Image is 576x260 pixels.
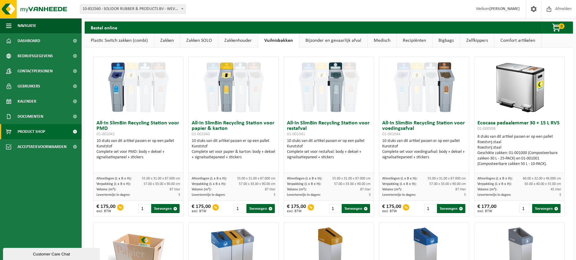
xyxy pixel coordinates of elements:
[477,140,561,145] div: Roestvrij staal
[203,57,264,117] img: 01-001043
[192,144,275,149] div: Kunststof
[18,33,40,48] span: Dashboard
[287,138,371,160] div: 10 stuks van dit artikel passen er op een pallet
[329,204,341,213] input: 1
[382,193,416,197] span: Levertermijn in dagen:
[96,193,130,197] span: Levertermijn in dagen:
[192,120,275,137] h3: All-In SlimBin Recycling Station voor papier & karton
[382,177,417,180] span: Afmetingen (L x B x H):
[96,138,180,160] div: 10 stuks van dit artikel passen er op een pallet
[192,149,275,160] div: Complete set voor papier & karton: body + deksel + signalisatiepaneel + stickers
[287,177,322,180] span: Afmetingen (L x B x H):
[477,209,496,213] span: excl. BTW
[477,150,561,167] div: Geschikte zakken: 01-001000 (Composteerbare zakken 30 L - 25-PACK) en 01-001001 (Composteerbare z...
[342,204,370,213] button: Toevoegen
[382,132,400,137] span: 01-001044
[532,204,561,213] button: Toevoegen
[96,144,180,149] div: Kunststof
[287,204,306,213] div: € 175,00
[96,149,180,160] div: Complete set voor PMD: body + deksel + signalisatiepaneel + stickers
[96,204,116,213] div: € 175,00
[428,177,466,180] span: 55.00 x 31.00 x 87.000 cm
[525,182,561,186] span: 65.00 x 40.00 x 55.00 cm
[274,193,275,197] span: 5
[237,177,275,180] span: 55.00 x 31.00 x 87.000 cm
[477,120,561,133] h3: Ecocasa pedaalemmer 30 + 15 L RVS
[18,139,67,154] span: Acceptatievoorwaarden
[382,149,466,160] div: Complete set voor voedingsafval: body + deksel + signalisatiepaneel + stickers
[18,79,40,94] span: Gebruikers
[429,182,466,186] span: 57.00 x 33.00 x 90.00 cm
[490,7,520,11] strong: [PERSON_NAME]
[258,34,299,48] a: Vuilnisbakken
[3,247,101,260] iframe: chat widget
[334,182,371,186] span: 57.00 x 33.00 x 90.00 cm
[477,204,496,213] div: € 177,00
[558,23,565,29] span: 0
[382,138,466,160] div: 10 stuks van dit artikel passen er op een pallet
[369,193,371,197] span: 5
[80,5,185,13] span: 10-852560 - SOLIDOR RUBBER & PRODUCTS BV - WEVELGEM
[192,209,211,213] span: excl. BTW
[18,48,53,64] span: Bedrijfsgegevens
[96,177,132,180] span: Afmetingen (L x B x H):
[142,177,180,180] span: 55.00 x 31.00 x 87.000 cm
[332,177,371,180] span: 55.00 x 31.00 x 87.000 cm
[96,132,115,137] span: 01-001042
[551,188,561,191] span: 45 liter
[151,204,180,213] button: Toevoegen
[287,188,307,191] span: Volume (m³):
[489,57,550,117] img: 01-000998
[432,34,460,48] a: Bigbags
[265,188,275,191] span: 87 liter
[382,144,466,149] div: Kunststof
[382,209,401,213] span: excl. BTW
[455,188,466,191] span: 87 liter
[477,127,496,131] span: 01-000998
[170,188,180,191] span: 87 liter
[18,18,36,33] span: Navigatie
[494,34,541,48] a: Comfort artikelen
[368,34,396,48] a: Medisch
[85,34,154,48] a: Plastic Switch zakken (combi)
[287,193,321,197] span: Levertermijn in dagen:
[218,34,258,48] a: Zakkenhouder
[144,182,180,186] span: 57.00 x 33.00 x 90.00 cm
[138,204,151,213] input: 1
[382,204,401,213] div: € 175,00
[477,134,561,167] div: 8 stuks van dit artikel passen er op een pallet
[464,193,466,197] span: 5
[397,34,432,48] a: Recipiënten
[96,120,180,137] h3: All-In SlimBin Recycling Station voor PMD
[299,34,367,48] a: Bijzonder en gevaarlijk afval
[299,57,359,117] img: 01-001041
[180,34,218,48] a: Zakken SOLO
[287,144,371,149] div: Kunststof
[394,57,454,117] img: 01-001044
[287,120,371,137] h3: All-In SlimBin Recycling Station voor restafval
[96,182,131,186] span: Verpakking (L x B x H):
[460,34,494,48] a: Zelfkippers
[192,182,226,186] span: Verpakking (L x B x H):
[382,120,466,137] h3: All-In SlimBin Recycling Station voor voedingsafval
[477,188,497,191] span: Volume (m³):
[287,182,321,186] span: Verpakking (L x B x H):
[18,109,43,124] span: Documenten
[287,209,306,213] span: excl. BTW
[542,21,572,34] button: 0
[477,182,512,186] span: Verpakking (L x B x H):
[437,204,465,213] button: Toevoegen
[178,193,180,197] span: 5
[239,182,275,186] span: 57.00 x 33.00 x 90.00 cm
[192,204,211,213] div: € 175,00
[96,209,116,213] span: excl. BTW
[85,21,123,33] h2: Bestel online
[234,204,246,213] input: 1
[559,193,561,197] span: 5
[477,177,513,180] span: Afmetingen (L x B x H):
[192,138,275,160] div: 10 stuks van dit artikel passen er op een pallet
[192,132,210,137] span: 01-001043
[360,188,371,191] span: 87 liter
[246,204,275,213] button: Toevoegen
